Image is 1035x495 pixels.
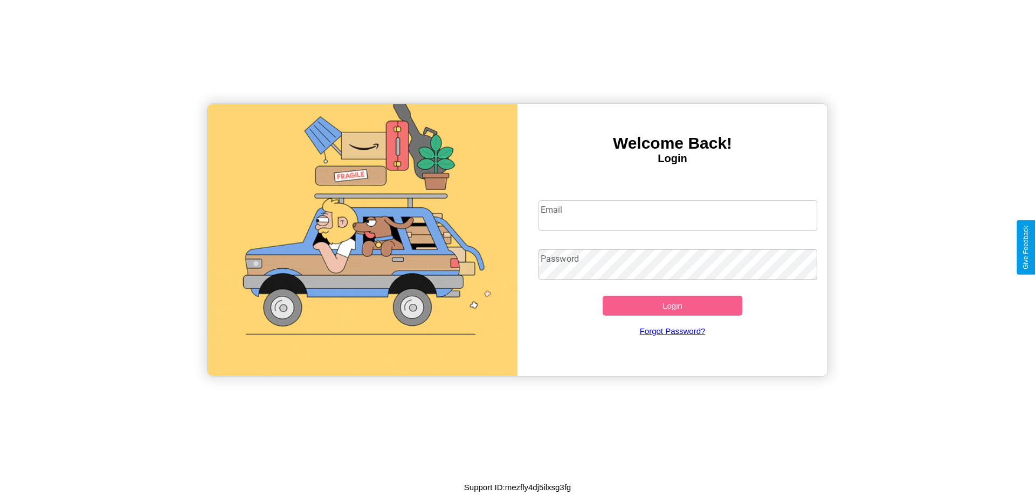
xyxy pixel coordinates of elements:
[517,134,827,152] h3: Welcome Back!
[464,480,571,494] p: Support ID: mezfly4dj5ilxsg3fg
[533,316,812,346] a: Forgot Password?
[1022,226,1030,269] div: Give Feedback
[603,296,742,316] button: Login
[208,104,517,376] img: gif
[517,152,827,165] h4: Login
